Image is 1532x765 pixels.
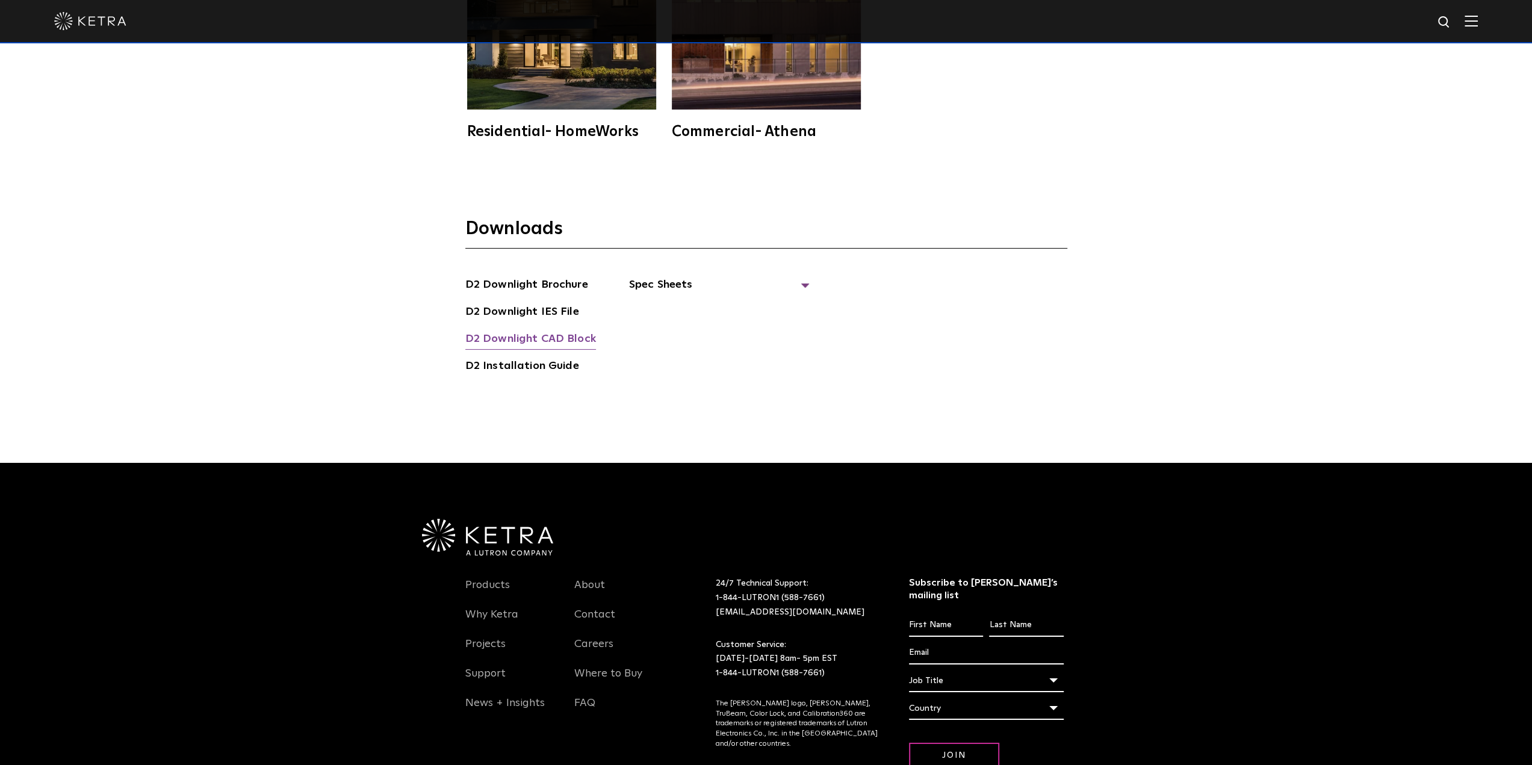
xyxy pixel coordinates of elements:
[716,577,879,619] p: 24/7 Technical Support:
[1465,15,1478,26] img: Hamburger%20Nav.svg
[467,125,656,139] div: Residential- HomeWorks
[574,577,666,724] div: Navigation Menu
[909,669,1064,692] div: Job Title
[1437,15,1452,30] img: search icon
[465,667,506,695] a: Support
[909,614,983,637] input: First Name
[465,303,579,323] a: D2 Downlight IES File
[574,637,613,665] a: Careers
[574,578,605,606] a: About
[465,637,506,665] a: Projects
[716,593,825,602] a: 1-844-LUTRON1 (588-7661)
[574,608,615,636] a: Contact
[54,12,126,30] img: ketra-logo-2019-white
[465,696,545,724] a: News + Insights
[716,638,879,681] p: Customer Service: [DATE]-[DATE] 8am- 5pm EST
[909,697,1064,720] div: Country
[629,276,810,303] span: Spec Sheets
[716,608,864,616] a: [EMAIL_ADDRESS][DOMAIN_NAME]
[422,519,553,556] img: Ketra-aLutronCo_White_RGB
[672,125,861,139] div: Commercial- Athena
[465,578,510,606] a: Products
[909,577,1064,602] h3: Subscribe to [PERSON_NAME]’s mailing list
[465,358,579,377] a: D2 Installation Guide
[716,669,825,677] a: 1-844-LUTRON1 (588-7661)
[465,577,557,724] div: Navigation Menu
[909,642,1064,664] input: Email
[574,696,595,724] a: FAQ
[465,330,596,350] a: D2 Downlight CAD Block
[574,667,642,695] a: Where to Buy
[465,608,518,636] a: Why Ketra
[465,276,588,296] a: D2 Downlight Brochure
[989,614,1063,637] input: Last Name
[465,217,1067,249] h3: Downloads
[716,699,879,749] p: The [PERSON_NAME] logo, [PERSON_NAME], TruBeam, Color Lock, and Calibration360 are trademarks or ...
